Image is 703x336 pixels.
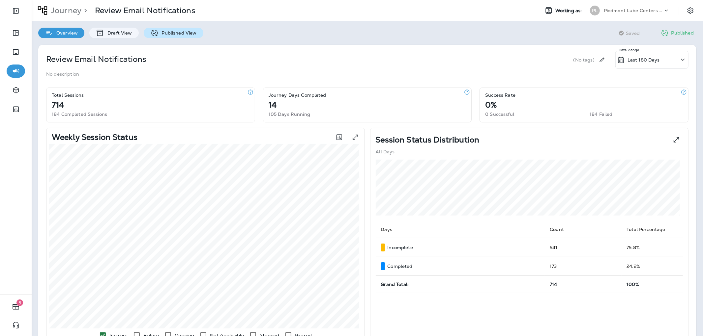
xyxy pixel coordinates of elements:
[544,238,621,257] td: 541
[485,92,515,98] p: Success Rate
[81,6,87,15] p: >
[376,221,545,238] th: Days
[46,54,147,65] p: Review Email Notifications
[622,257,683,276] td: 24.2 %
[485,102,497,108] p: 0%
[622,221,683,238] th: Total Percentage
[622,238,683,257] td: 75.8 %
[269,102,277,108] p: 14
[376,137,480,142] p: Session Status Distribution
[596,51,608,69] div: Edit
[52,112,107,117] p: 184 Completed Sessions
[388,264,413,269] p: Completed
[95,6,195,15] p: Review Email Notifications
[104,30,132,36] p: Draft View
[670,133,683,146] button: View Pie expanded to full screen
[7,300,25,313] button: 5
[53,30,78,36] p: Overview
[333,131,346,144] button: Toggle between session count and session percentage
[628,57,660,63] p: Last 180 Days
[544,257,621,276] td: 173
[544,221,621,238] th: Count
[52,92,84,98] p: Total Sessions
[573,57,595,63] p: (No tags)
[627,281,639,287] span: 100%
[604,8,663,13] p: Piedmont Lube Centers LLC
[46,71,79,77] p: No description
[626,31,640,36] span: Saved
[269,112,310,117] p: 105 Days Running
[685,5,696,16] button: Settings
[590,112,612,117] p: 184 Failed
[7,4,25,17] button: Expand Sidebar
[52,102,64,108] p: 714
[555,8,583,13] span: Working as:
[485,112,514,117] p: 0 Successful
[590,6,600,15] div: PL
[52,135,137,140] p: Weekly Session Status
[159,30,197,36] p: Published View
[381,281,409,287] span: Grand Total:
[671,30,694,36] p: Published
[619,47,640,53] p: Date Range
[388,245,413,250] p: Incomplete
[349,131,362,144] button: View graph expanded to full screen
[550,281,557,287] span: 714
[376,149,395,154] p: All Days
[269,92,326,98] p: Journey Days Completed
[48,6,81,15] p: Journey
[16,299,23,306] span: 5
